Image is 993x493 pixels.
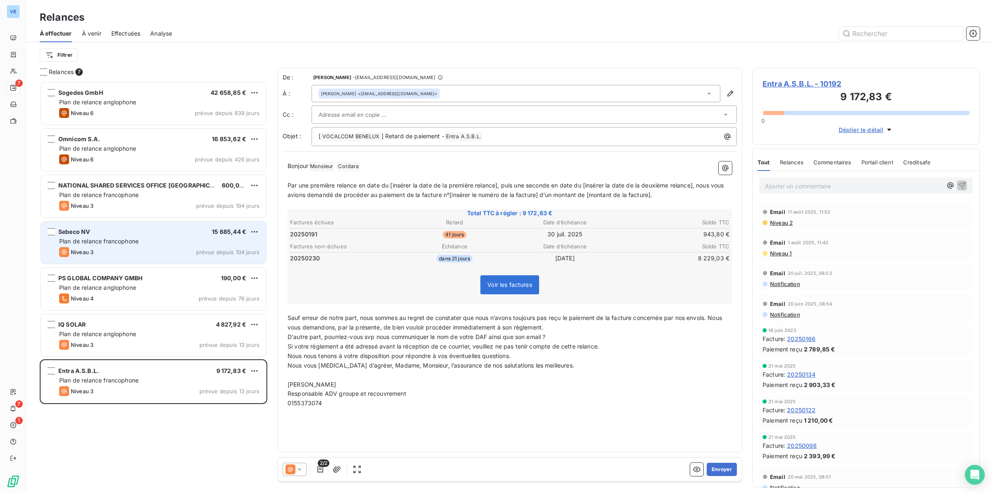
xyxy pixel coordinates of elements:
[313,75,351,80] span: [PERSON_NAME]
[861,159,893,166] span: Portail client
[58,89,103,96] span: Sogedes GmbH
[59,330,136,337] span: Plan de relance anglophone
[804,345,835,354] span: 2 789,85 €
[510,218,620,227] th: Date d’échéance
[763,441,785,450] span: Facture :
[40,81,267,493] div: grid
[788,271,832,276] span: 20 juil. 2025, 08:53
[58,321,86,328] span: IQ SOLAR
[283,132,301,139] span: Objet :
[763,370,785,379] span: Facture :
[839,27,963,40] input: Rechercher
[290,218,399,227] th: Factures échues
[763,345,802,354] span: Paiement reçu
[903,159,931,166] span: Creditsafe
[58,274,142,281] span: PS GLOBAL COMPANY GMBH
[71,295,94,302] span: Niveau 4
[288,314,724,331] span: Sauf erreur de notre part, nous sommes au regret de constater que nous n’avons toujours pas reçu ...
[487,281,532,288] span: Voir les factures
[763,334,785,343] span: Facture :
[75,68,83,76] span: 7
[288,362,574,369] span: Nous vous [MEDICAL_DATA] d’agréer, Madame, Monsieur, l’assurance de nos salutations les meilleures.
[290,242,399,251] th: Factures non-échues
[510,242,620,251] th: Date d’échéance
[71,202,94,209] span: Niveau 3
[769,281,800,287] span: Notification
[437,255,473,262] span: dans 21 jours
[707,463,737,476] button: Envoyer
[59,238,139,245] span: Plan de relance francophone
[780,159,804,166] span: Relances
[288,352,511,359] span: Nous nous tenons à votre disposition pour répondre à vos éventuelles questions.
[768,435,796,440] span: 21 mai 2025
[7,5,20,18] div: VB
[804,416,833,425] span: 1 210,00 €
[836,125,896,135] button: Déplier le détail
[211,89,246,96] span: 42 658,85 €
[288,162,308,169] span: Bonjour
[290,230,317,238] span: 20250191
[621,218,730,227] th: Solde TTC
[58,367,99,374] span: Entra A.S.B.L.
[318,459,329,467] span: 2/2
[443,231,466,238] span: 41 jours
[804,380,836,389] span: 2 903,33 €
[212,135,246,142] span: 16 853,62 €
[283,73,312,82] span: De :
[283,89,312,98] label: À :
[216,321,247,328] span: 4 827,92 €
[770,474,785,480] span: Email
[309,162,334,171] span: Monsieur
[761,118,765,124] span: 0
[222,182,248,189] span: 600,00 €
[758,159,770,166] span: Tout
[319,108,408,121] input: Adresse email en copie ...
[763,406,785,414] span: Facture :
[804,452,836,460] span: 2 393,99 €
[769,219,793,226] span: Niveau 2
[199,388,259,394] span: prévue depuis 13 jours
[59,191,139,198] span: Plan de relance francophone
[621,242,730,251] th: Solde TTC
[49,68,74,76] span: Relances
[763,452,802,460] span: Paiement reçu
[15,400,23,408] span: 7
[15,417,23,424] span: 1
[71,249,94,255] span: Niveau 3
[770,209,785,215] span: Email
[769,311,800,318] span: Notification
[289,209,731,217] span: Total TTC à régler : 9 172,83 €
[621,254,730,263] td: 8 229,03 €
[813,159,851,166] span: Commentaires
[787,406,816,414] span: 20250122
[353,75,435,80] span: - [EMAIL_ADDRESS][DOMAIN_NAME]
[788,474,831,479] span: 20 mai 2025, 08:51
[150,29,172,38] span: Analyse
[445,132,482,142] span: Entra A.S.B.L.
[59,284,136,291] span: Plan de relance anglophone
[59,99,136,106] span: Plan de relance anglophone
[58,182,230,189] span: NATIONAL SHARED SERVICES OFFICE [GEOGRAPHIC_DATA]
[40,10,84,25] h3: Relances
[199,295,259,302] span: prévue depuis 76 jours
[195,156,259,163] span: prévue depuis 426 jours
[58,135,100,142] span: Omnicom S.A.
[769,250,792,257] span: Niveau 1
[763,89,969,106] h3: 9 172,83 €
[770,270,785,277] span: Email
[199,341,259,348] span: prévue depuis 13 jours
[621,230,730,239] td: 943,80 €
[510,230,620,239] td: 30 juil. 2025
[381,132,444,139] span: ] Retard de paiement -
[321,132,381,142] span: VOCALCOM BENELUX
[7,475,20,488] img: Logo LeanPay
[283,111,312,119] label: Cc :
[221,274,246,281] span: 190,00 €
[71,388,94,394] span: Niveau 3
[788,209,831,214] span: 11 août 2025, 11:52
[288,390,406,397] span: Responsable ADV groupe et recouvrement
[71,156,94,163] span: Niveau 6
[290,254,399,263] td: 20250230
[763,416,802,425] span: Paiement reçu
[40,29,72,38] span: À effectuer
